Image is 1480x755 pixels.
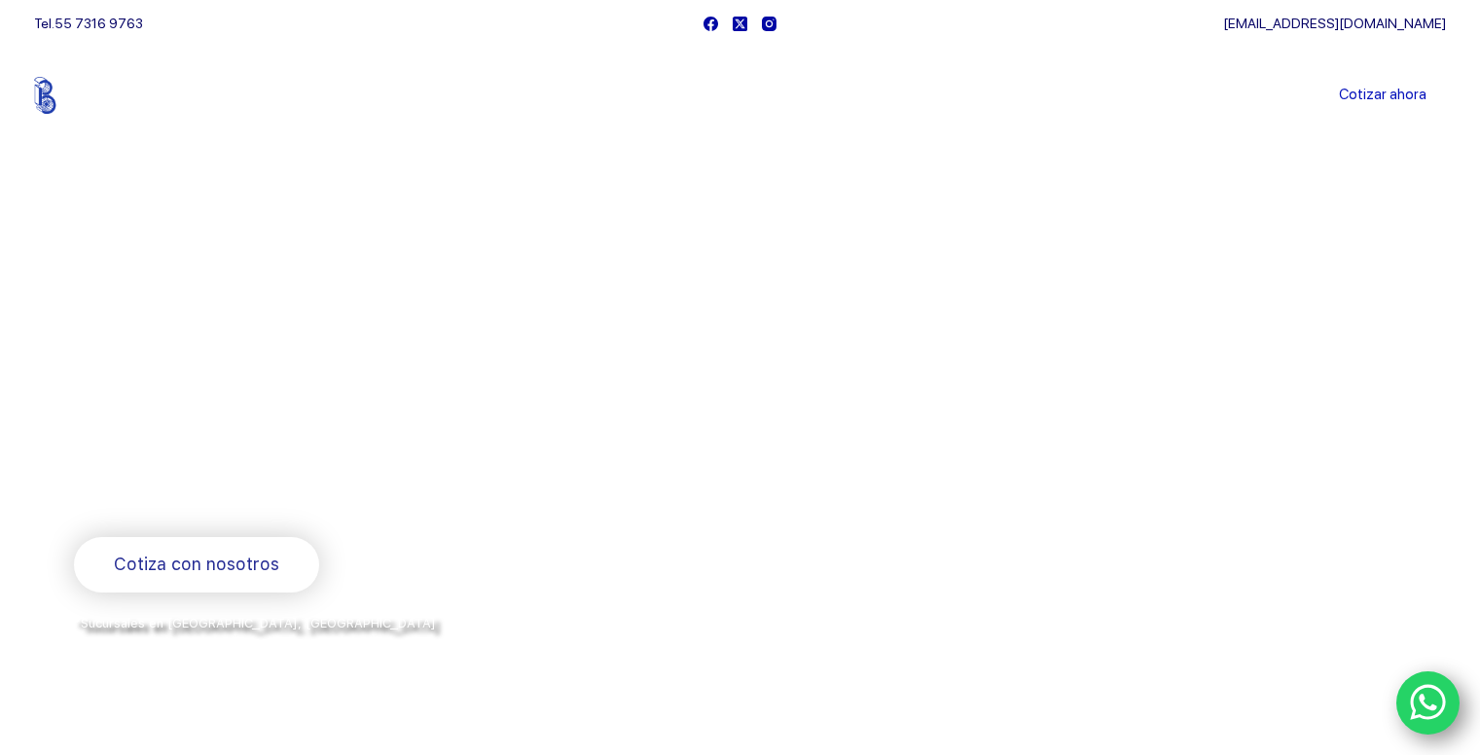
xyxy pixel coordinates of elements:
[1396,671,1461,736] a: WhatsApp
[34,16,143,31] span: Tel.
[74,616,436,630] span: *Sucursales en [GEOGRAPHIC_DATA], [GEOGRAPHIC_DATA]
[74,637,545,653] span: y envíos a todo [GEOGRAPHIC_DATA] por la paquetería de su preferencia
[34,77,156,114] img: Balerytodo
[114,551,279,579] span: Cotiza con nosotros
[54,16,143,31] a: 55 7316 9763
[1223,16,1446,31] a: [EMAIL_ADDRESS][DOMAIN_NAME]
[74,332,715,466] span: Somos los doctores de la industria
[74,537,319,593] a: Cotiza con nosotros
[511,47,969,144] nav: Menu Principal
[704,17,718,31] a: Facebook
[762,17,776,31] a: Instagram
[1319,76,1446,115] a: Cotizar ahora
[733,17,747,31] a: X (Twitter)
[74,290,323,314] span: Bienvenido a Balerytodo®
[74,486,458,511] span: Rodamientos y refacciones industriales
